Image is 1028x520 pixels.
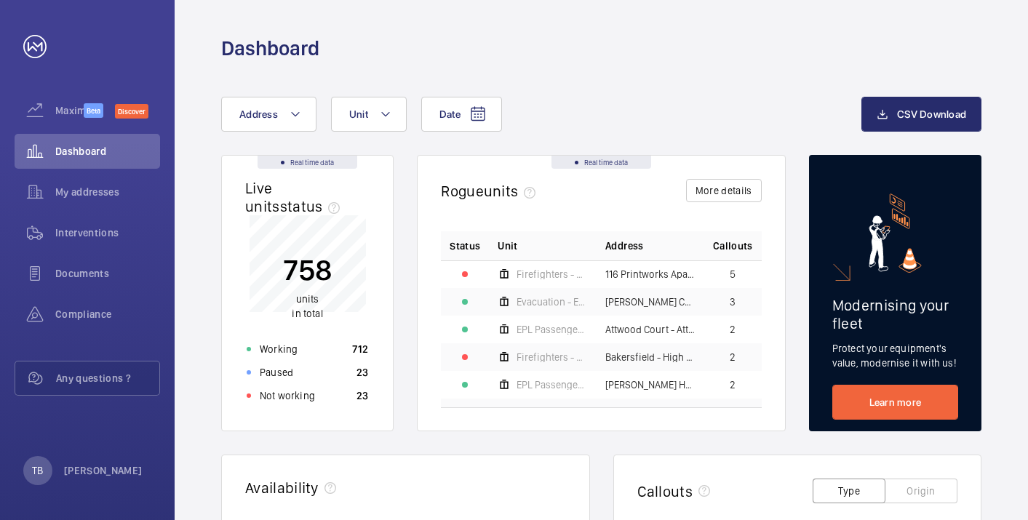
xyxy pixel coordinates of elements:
span: units [296,293,319,305]
button: Address [221,97,316,132]
span: [PERSON_NAME] Court - High Risk Building - [PERSON_NAME][GEOGRAPHIC_DATA] [605,297,696,307]
span: EPL Passenger Lift 1 [517,324,588,335]
h1: Dashboard [221,35,319,62]
h2: Availability [245,479,319,497]
div: Real time data [258,156,357,169]
h2: Modernising your fleet [832,296,958,332]
p: Not working [260,388,315,403]
span: CSV Download [897,108,966,120]
span: Callouts [713,239,753,253]
a: Learn more [832,385,958,420]
span: Maximize [55,103,84,118]
button: More details [686,179,762,202]
span: Any questions ? [56,371,159,385]
span: Date [439,108,461,120]
p: 23 [356,388,369,403]
p: 758 [283,252,332,288]
div: Real time data [551,156,651,169]
span: Interventions [55,225,160,240]
span: Bakersfield - High Risk Building - [GEOGRAPHIC_DATA] [605,352,696,362]
span: Firefighters - EPL Flats 1-65 No 1 [517,269,588,279]
h2: Callouts [637,482,693,500]
p: Status [450,239,480,253]
span: Address [605,239,643,253]
span: Address [239,108,278,120]
span: Compliance [55,307,160,321]
span: Firefighters - EPL Passenger Lift No 2 [517,352,588,362]
button: Unit [331,97,407,132]
button: Date [421,97,502,132]
p: 712 [352,342,368,356]
span: 116 Printworks Apartments Flats 1-65 - High Risk Building - 116 Printworks Apartments Flats 1-65 [605,269,696,279]
p: 23 [356,365,369,380]
span: 2 [730,380,736,390]
span: 5 [730,269,736,279]
span: Discover [115,104,148,119]
span: [PERSON_NAME] House - High Risk Building - [PERSON_NAME][GEOGRAPHIC_DATA] [605,380,696,390]
button: Type [813,479,885,503]
button: CSV Download [861,97,981,132]
span: Beta [84,103,103,118]
span: Unit [349,108,368,120]
span: Dashboard [55,144,160,159]
span: EPL Passenger Lift No 2 [517,380,588,390]
span: 2 [730,352,736,362]
button: Origin [885,479,957,503]
p: Paused [260,365,293,380]
span: status [280,197,346,215]
span: Documents [55,266,160,281]
p: [PERSON_NAME] [64,463,143,478]
p: Working [260,342,298,356]
p: in total [283,292,332,321]
span: Unit [498,239,517,253]
img: marketing-card.svg [869,193,922,273]
span: 2 [730,324,736,335]
span: 3 [730,297,736,307]
span: My addresses [55,185,160,199]
span: units [484,182,542,200]
span: Attwood Court - Attwood Court [605,324,696,335]
span: Evacuation - EPL Passenger Lift No 2 [517,297,588,307]
p: TB [32,463,43,478]
h2: Live units [245,179,346,215]
p: Protect your equipment's value, modernise it with us! [832,341,958,370]
h2: Rogue [441,182,541,200]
